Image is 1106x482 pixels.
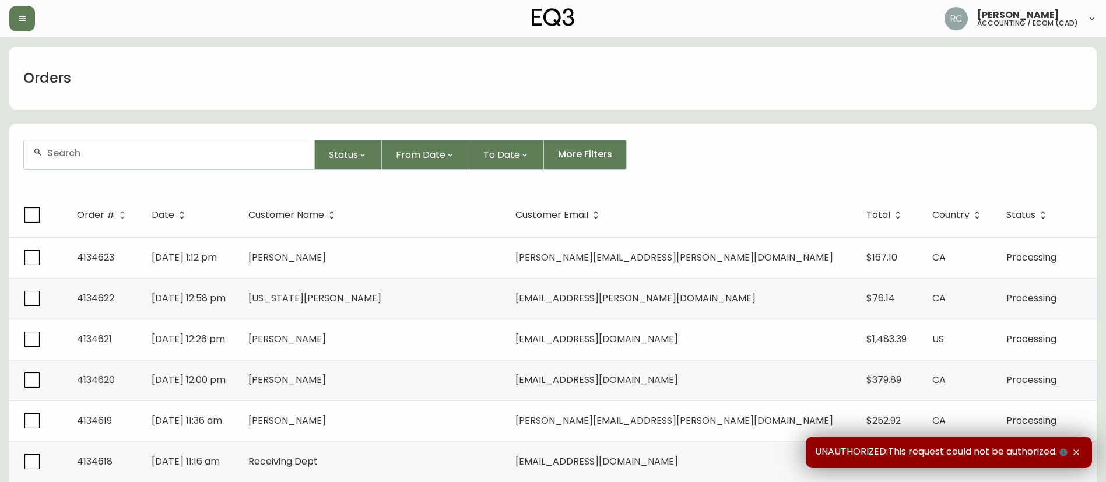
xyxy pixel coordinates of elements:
[382,140,469,170] button: From Date
[248,414,326,427] span: [PERSON_NAME]
[977,10,1059,20] span: [PERSON_NAME]
[396,147,445,162] span: From Date
[152,414,222,427] span: [DATE] 11:36 am
[248,373,326,386] span: [PERSON_NAME]
[977,20,1078,27] h5: accounting / ecom (cad)
[515,332,678,346] span: [EMAIL_ADDRESS][DOMAIN_NAME]
[1006,251,1056,264] span: Processing
[77,212,115,219] span: Order #
[932,332,944,346] span: US
[866,251,897,264] span: $167.10
[1006,373,1056,386] span: Processing
[1006,210,1051,220] span: Status
[515,455,678,468] span: [EMAIL_ADDRESS][DOMAIN_NAME]
[248,212,324,219] span: Customer Name
[866,212,890,219] span: Total
[515,373,678,386] span: [EMAIL_ADDRESS][DOMAIN_NAME]
[315,140,382,170] button: Status
[866,332,907,346] span: $1,483.39
[248,210,339,220] span: Customer Name
[77,455,113,468] span: 4134618
[77,414,112,427] span: 4134619
[866,373,901,386] span: $379.89
[1006,332,1056,346] span: Processing
[152,332,225,346] span: [DATE] 12:26 pm
[866,210,905,220] span: Total
[77,373,115,386] span: 4134620
[866,291,895,305] span: $76.14
[248,291,381,305] span: [US_STATE][PERSON_NAME]
[945,7,968,30] img: f4ba4e02bd060be8f1386e3ca455bd0e
[152,291,226,305] span: [DATE] 12:58 pm
[515,251,833,264] span: [PERSON_NAME][EMAIL_ADDRESS][PERSON_NAME][DOMAIN_NAME]
[152,373,226,386] span: [DATE] 12:00 pm
[248,332,326,346] span: [PERSON_NAME]
[515,414,833,427] span: [PERSON_NAME][EMAIL_ADDRESS][PERSON_NAME][DOMAIN_NAME]
[77,332,112,346] span: 4134621
[932,212,970,219] span: Country
[77,251,114,264] span: 4134623
[532,8,575,27] img: logo
[483,147,520,162] span: To Date
[77,291,114,305] span: 4134622
[515,210,603,220] span: Customer Email
[23,68,71,88] h1: Orders
[1006,212,1035,219] span: Status
[1006,291,1056,305] span: Processing
[152,251,217,264] span: [DATE] 1:12 pm
[515,291,756,305] span: [EMAIL_ADDRESS][PERSON_NAME][DOMAIN_NAME]
[932,210,985,220] span: Country
[515,212,588,219] span: Customer Email
[932,291,946,305] span: CA
[815,446,1070,459] span: UNAUTHORIZED:This request could not be authorized.
[866,414,901,427] span: $252.92
[558,148,612,161] span: More Filters
[152,210,189,220] span: Date
[544,140,627,170] button: More Filters
[932,414,946,427] span: CA
[248,251,326,264] span: [PERSON_NAME]
[77,210,130,220] span: Order #
[47,147,305,159] input: Search
[469,140,544,170] button: To Date
[329,147,358,162] span: Status
[152,455,220,468] span: [DATE] 11:16 am
[248,455,318,468] span: Receiving Dept
[1006,414,1056,427] span: Processing
[152,212,174,219] span: Date
[932,373,946,386] span: CA
[932,251,946,264] span: CA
